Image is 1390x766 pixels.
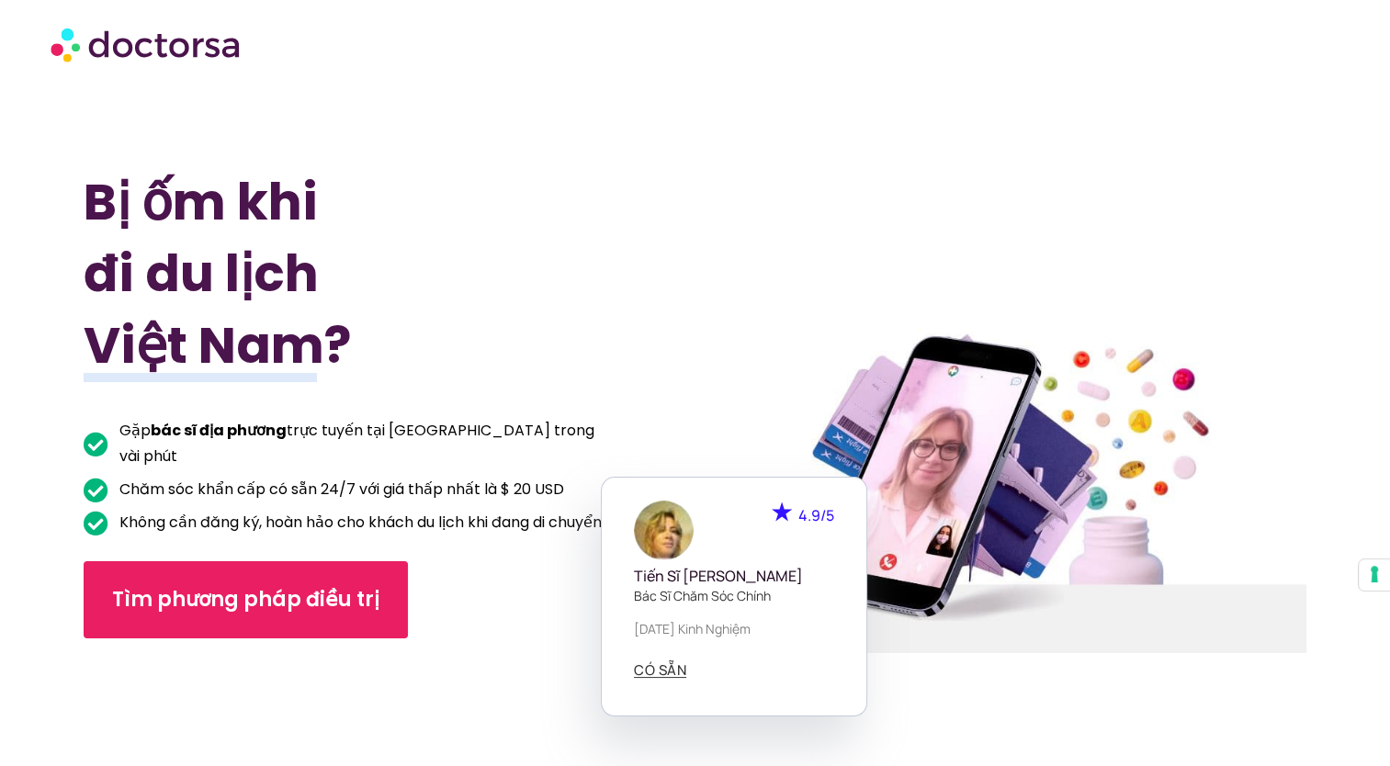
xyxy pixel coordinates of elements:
[84,561,408,638] a: Tìm phương pháp điều trị
[112,585,379,614] span: Tìm phương pháp điều trị
[634,619,834,638] p: [DATE] kinh nghiệm
[115,477,564,502] span: Chăm sóc khẩn cấp có sẵn 24/7 với giá thấp nhất là $ 20 USD
[1359,559,1390,591] button: Your consent preferences for tracking technologies
[84,166,604,381] h1: Bị ốm khi đi du lịch Việt Nam?
[115,418,604,469] span: Gặp trực tuyến tại [GEOGRAPHIC_DATA] trong vài phút
[151,420,287,441] b: bác sĩ địa phương
[115,510,602,535] span: Không cần đăng ký, hoàn hảo cho khách du lịch khi đang di chuyển
[634,663,686,677] span: CÓ SẴN
[634,586,834,605] p: Bác sĩ chăm sóc chính
[798,505,834,525] span: 4.9/5
[634,568,834,585] h5: Tiến sĩ [PERSON_NAME]
[634,663,686,678] a: CÓ SẴN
